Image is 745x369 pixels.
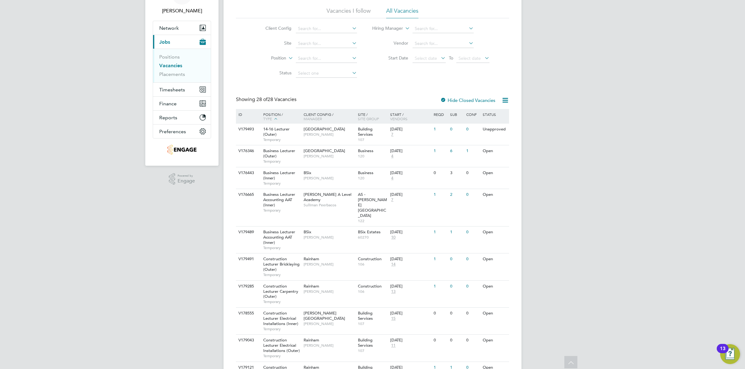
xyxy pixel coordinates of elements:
div: 1 [449,226,465,238]
label: Site [256,40,291,46]
span: Preferences [159,129,186,134]
span: Temporary [263,159,300,164]
span: Engage [178,178,195,184]
div: V176665 [237,189,259,200]
span: Reports [159,115,177,121]
input: Search for... [413,39,474,48]
div: Open [481,226,508,238]
button: Jobs [153,35,211,49]
div: 0 [465,281,481,292]
span: Business [358,148,373,153]
span: 7 [390,197,394,203]
input: Search for... [296,54,357,63]
div: V176443 [237,167,259,179]
span: Temporary [263,299,300,304]
input: Search for... [413,24,474,33]
div: V179491 [237,253,259,265]
span: Vendors [390,116,408,121]
span: Building Services [358,337,373,348]
span: 120 [358,176,387,181]
div: 1 [465,145,481,157]
span: [PERSON_NAME] [304,343,355,348]
span: Type [263,116,272,121]
div: 6 [449,145,465,157]
div: Jobs [153,49,211,82]
span: Network [159,25,179,31]
span: BSix [304,170,311,175]
img: jambo-logo-retina.png [167,145,196,155]
div: [DATE] [390,192,431,197]
div: [DATE] [390,148,431,154]
div: [DATE] [390,257,431,262]
div: Position / [259,109,302,125]
span: Manager [304,116,322,121]
span: 4 [390,154,394,159]
div: 0 [432,335,448,346]
span: Powered by [178,173,195,178]
div: Open [481,167,508,179]
div: 0 [465,253,481,265]
label: Hiring Manager [367,25,403,32]
div: 0 [449,253,465,265]
span: Rainham [304,337,319,343]
div: Open [481,281,508,292]
span: Business Lecturer (Outer) [263,148,295,159]
label: Position [251,55,286,61]
span: Finance [159,101,177,107]
div: 0 [465,167,481,179]
div: Reqd [432,109,448,120]
span: [PERSON_NAME] A Level Academy [304,192,351,202]
div: [DATE] [390,127,431,132]
div: 13 [720,349,725,357]
span: [PERSON_NAME] [304,176,355,181]
span: Rainham [304,256,319,261]
span: Temporary [263,137,300,142]
div: V179493 [237,124,259,135]
div: Showing [236,96,298,103]
div: [DATE] [390,230,431,235]
span: 106 [358,289,387,294]
div: V179489 [237,226,259,238]
span: BSix Estates [358,229,381,235]
div: 1 [432,226,448,238]
div: [DATE] [390,170,431,176]
div: 1 [432,145,448,157]
div: 1 [432,253,448,265]
span: Temporary [263,327,300,332]
div: V178555 [237,308,259,319]
div: 0 [465,189,481,200]
div: ID [237,109,259,120]
div: Open [481,189,508,200]
div: Open [481,335,508,346]
span: [PERSON_NAME] [304,289,355,294]
span: [GEOGRAPHIC_DATA] [304,148,345,153]
span: Sulliman Peerbacos [304,203,355,208]
span: 10 [390,235,396,240]
span: Timesheets [159,87,185,93]
label: Vendor [372,40,408,46]
button: Timesheets [153,83,211,96]
span: Temporary [263,354,300,358]
a: Vacancies [159,63,182,68]
div: Open [481,145,508,157]
label: Start Date [372,55,408,61]
div: 0 [465,335,481,346]
div: 0 [465,308,481,319]
span: 106 [358,262,387,267]
div: Unapproved [481,124,508,135]
a: Positions [159,54,180,60]
span: 11 [390,343,396,348]
span: BSix [304,229,311,235]
a: Powered byEngage [169,173,195,185]
span: 107 [358,137,387,142]
span: 28 Vacancies [256,96,296,103]
label: Hide Closed Vacancies [440,97,495,103]
div: Conf [465,109,481,120]
div: Client Config / [302,109,356,124]
span: 14-16 Lecturer (Outer) [263,126,290,137]
li: Vacancies I follow [327,7,371,18]
input: Search for... [296,24,357,33]
div: 0 [449,124,465,135]
button: Preferences [153,125,211,138]
div: Open [481,308,508,319]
